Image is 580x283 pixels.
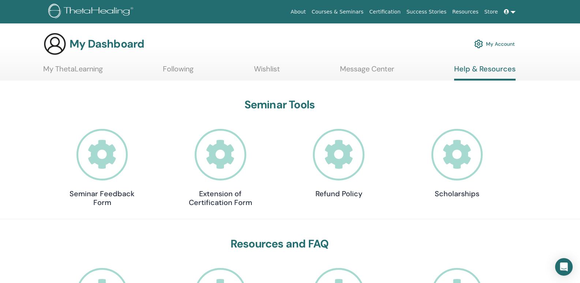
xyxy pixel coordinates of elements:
[302,129,375,198] a: Refund Policy
[474,38,483,50] img: cog.svg
[43,64,103,79] a: My ThetaLearning
[302,189,375,198] h4: Refund Policy
[449,5,482,19] a: Resources
[474,36,515,52] a: My Account
[482,5,501,19] a: Store
[340,64,394,79] a: Message Center
[66,129,139,207] a: Seminar Feedback Form
[404,5,449,19] a: Success Stories
[366,5,403,19] a: Certification
[66,237,494,250] h3: Resources and FAQ
[454,64,516,81] a: Help & Resources
[288,5,308,19] a: About
[48,4,136,20] img: logo.png
[420,129,494,198] a: Scholarships
[184,189,257,207] h4: Extension of Certification Form
[555,258,573,276] div: Open Intercom Messenger
[66,98,494,111] h3: Seminar Tools
[420,189,494,198] h4: Scholarships
[184,129,257,207] a: Extension of Certification Form
[43,32,67,56] img: generic-user-icon.jpg
[309,5,367,19] a: Courses & Seminars
[66,189,139,207] h4: Seminar Feedback Form
[163,64,194,79] a: Following
[70,37,144,51] h3: My Dashboard
[254,64,280,79] a: Wishlist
